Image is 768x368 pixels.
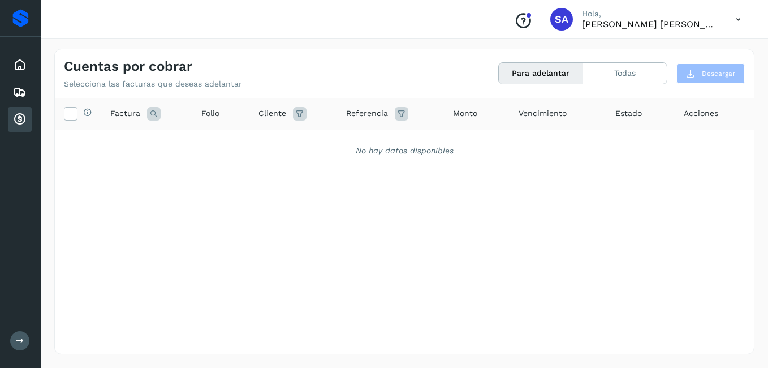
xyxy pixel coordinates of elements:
[8,107,32,132] div: Cuentas por cobrar
[684,108,718,119] span: Acciones
[583,63,667,84] button: Todas
[258,108,286,119] span: Cliente
[582,9,718,19] p: Hola,
[676,63,745,84] button: Descargar
[64,58,192,75] h4: Cuentas por cobrar
[453,108,477,119] span: Monto
[8,53,32,78] div: Inicio
[201,108,219,119] span: Folio
[70,145,739,157] div: No hay datos disponibles
[582,19,718,29] p: Saul Armando Palacios Martinez
[499,63,583,84] button: Para adelantar
[346,108,388,119] span: Referencia
[615,108,642,119] span: Estado
[64,79,242,89] p: Selecciona las facturas que deseas adelantar
[519,108,567,119] span: Vencimiento
[8,80,32,105] div: Embarques
[110,108,140,119] span: Factura
[702,69,735,79] span: Descargar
